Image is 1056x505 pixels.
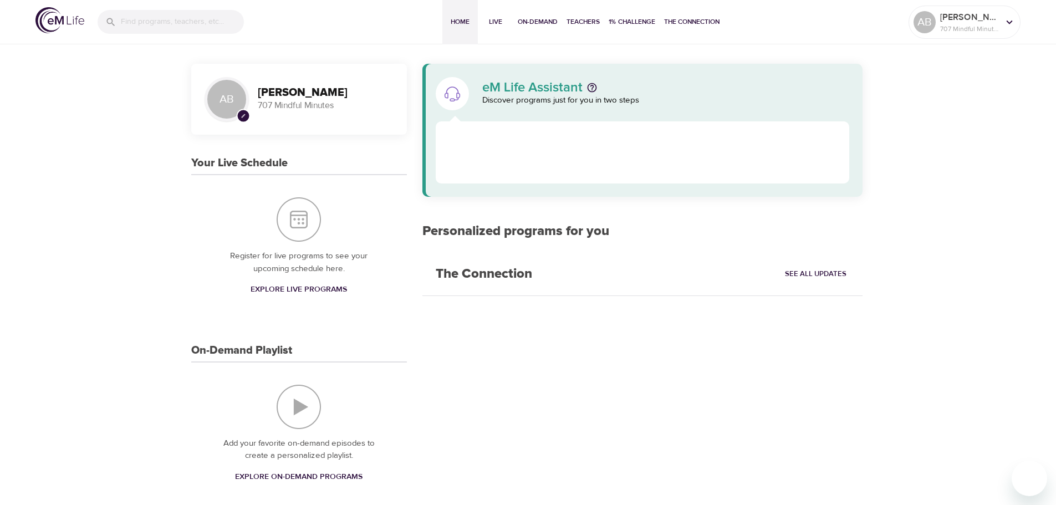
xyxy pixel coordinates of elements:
[121,10,244,34] input: Find programs, teachers, etc...
[1012,461,1047,496] iframe: Button to launch messaging window
[785,268,846,280] span: See All Updates
[191,157,288,170] h3: Your Live Schedule
[251,283,347,297] span: Explore Live Programs
[482,94,850,107] p: Discover programs just for you in two steps
[277,385,321,429] img: On-Demand Playlist
[914,11,936,33] div: AB
[447,16,473,28] span: Home
[205,77,249,121] div: AB
[443,85,461,103] img: eM Life Assistant
[940,24,999,34] p: 707 Mindful Minutes
[664,16,720,28] span: The Connection
[482,16,509,28] span: Live
[213,250,385,275] p: Register for live programs to see your upcoming schedule here.
[609,16,655,28] span: 1% Challenge
[782,266,849,283] a: See All Updates
[940,11,999,24] p: [PERSON_NAME]
[231,467,367,487] a: Explore On-Demand Programs
[422,223,863,239] h2: Personalized programs for you
[422,253,545,295] h2: The Connection
[567,16,600,28] span: Teachers
[235,470,363,484] span: Explore On-Demand Programs
[191,344,292,357] h3: On-Demand Playlist
[482,81,583,94] p: eM Life Assistant
[213,437,385,462] p: Add your favorite on-demand episodes to create a personalized playlist.
[258,86,394,99] h3: [PERSON_NAME]
[35,7,84,33] img: logo
[246,279,351,300] a: Explore Live Programs
[518,16,558,28] span: On-Demand
[277,197,321,242] img: Your Live Schedule
[258,99,394,112] p: 707 Mindful Minutes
